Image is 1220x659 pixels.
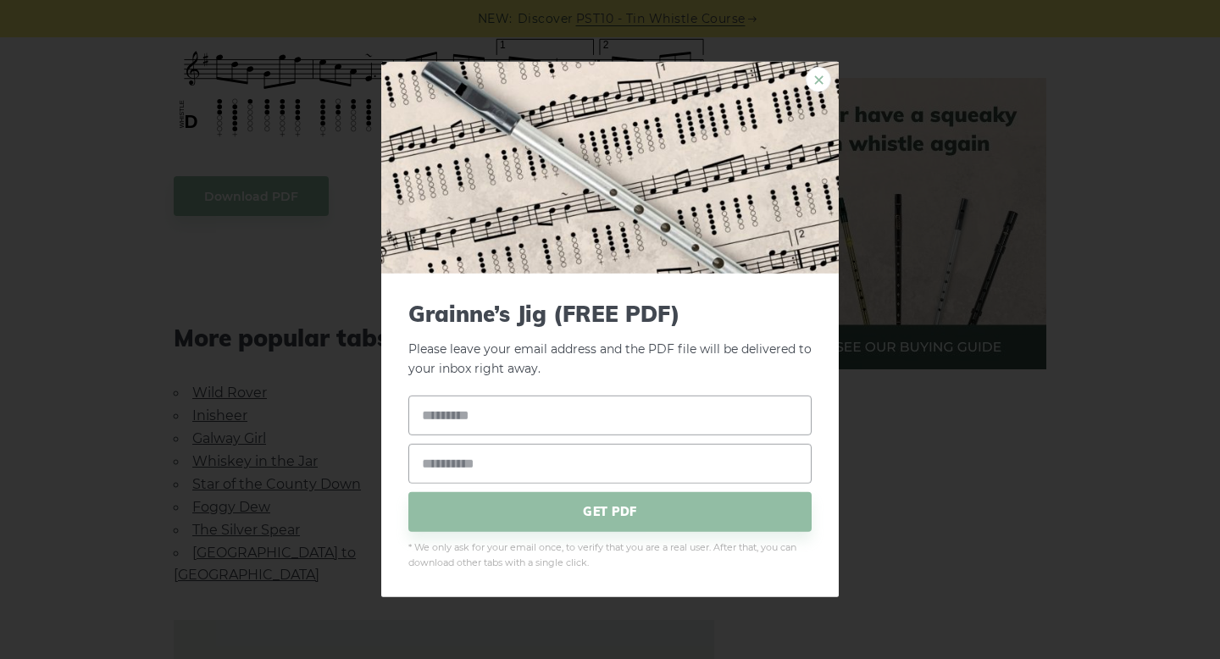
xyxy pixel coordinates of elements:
img: Tin Whistle Tab Preview [381,62,839,274]
span: * We only ask for your email once, to verify that you are a real user. After that, you can downlo... [408,540,812,570]
p: Please leave your email address and the PDF file will be delivered to your inbox right away. [408,301,812,379]
span: Grainne’s Jig (FREE PDF) [408,301,812,327]
span: GET PDF [408,491,812,531]
a: × [806,67,831,92]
